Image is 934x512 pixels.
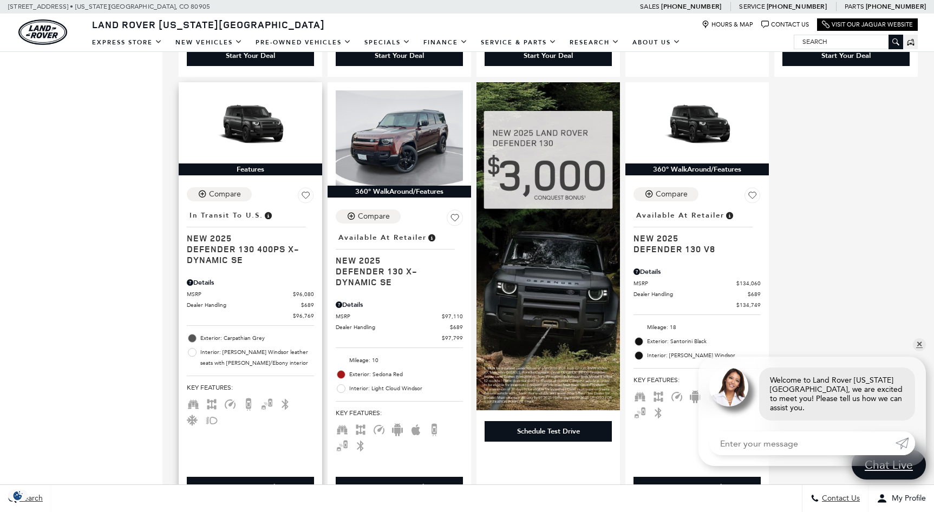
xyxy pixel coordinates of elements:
[819,494,860,503] span: Contact Us
[633,290,761,298] a: Dealer Handling $689
[633,477,761,497] div: Start Your Deal
[633,90,761,162] img: 2025 LAND ROVER Defender 130 V8
[821,51,871,61] div: Start Your Deal
[187,244,306,265] span: Defender 130 400PS X-Dynamic SE
[336,353,463,367] li: Mileage: 10
[224,399,237,407] span: Adaptive Cruise Control
[338,232,427,244] span: Available at Retailer
[5,490,30,501] img: Opt-Out Icon
[633,392,646,399] span: Third Row Seats
[633,208,761,254] a: Available at RetailerNew 2025Defender 130 V8
[524,51,573,61] div: Start Your Deal
[782,45,910,66] div: Start Your Deal
[767,2,827,11] a: [PHONE_NUMBER]
[200,347,314,369] span: Interior: [PERSON_NAME] Windsor leather seats with [PERSON_NAME]/Ebony interior
[336,323,450,331] span: Dealer Handling
[86,18,331,31] a: Land Rover [US_STATE][GEOGRAPHIC_DATA]
[187,278,314,287] div: Pricing Details - Defender 130 400PS X-Dynamic SE
[187,90,314,162] img: 2025 LAND ROVER Defender 130 400PS X-Dynamic SE
[187,45,314,66] div: Start Your Deal
[724,209,734,221] span: Vehicle is in stock and ready for immediate delivery. Due to demand, availability is subject to c...
[702,21,753,29] a: Hours & Map
[187,312,314,320] a: $96,769
[845,3,864,10] span: Parts
[417,33,474,52] a: Finance
[739,3,765,10] span: Service
[301,301,314,309] span: $689
[18,19,67,45] img: Land Rover
[92,18,325,31] span: Land Rover [US_STATE][GEOGRAPHIC_DATA]
[689,392,702,399] span: Android Auto
[5,490,30,501] section: Click to Open Cookie Consent Modal
[187,416,200,423] span: Cooled Seats
[226,51,275,61] div: Start Your Deal
[293,290,314,298] span: $96,080
[563,33,626,52] a: Research
[759,367,915,421] div: Welcome to Land Rover [US_STATE][GEOGRAPHIC_DATA], we are excited to meet you! Please tell us how...
[187,477,314,497] div: Start Your Deal
[205,399,218,407] span: AWD
[633,244,753,254] span: Defender 130 V8
[636,209,724,221] span: Available at Retailer
[179,163,322,175] div: Features
[187,208,314,265] a: In Transit to U.S.New 2025Defender 130 400PS X-Dynamic SE
[633,187,698,201] button: Compare Vehicle
[375,51,424,61] div: Start Your Deal
[744,187,761,208] button: Save Vehicle
[349,383,463,394] span: Interior: Light Cloud Windsor
[187,290,293,298] span: MSRP
[263,209,273,221] span: Vehicle has shipped from factory of origin. Estimated time of delivery to Retailer is on average ...
[187,301,301,309] span: Dealer Handling
[633,301,761,309] a: $134,749
[86,33,169,52] a: EXPRESS STORE
[474,33,563,52] a: Service & Parts
[336,300,463,310] div: Pricing Details - Defender 130 X-Dynamic SE
[86,33,687,52] nav: Main Navigation
[336,441,349,449] span: Blind Spot Monitor
[354,425,367,432] span: AWD
[358,212,390,221] div: Compare
[485,421,612,442] div: Schedule Test Drive
[672,482,722,492] div: Start Your Deal
[736,279,761,287] span: $134,060
[8,3,210,10] a: [STREET_ADDRESS] • [US_STATE][GEOGRAPHIC_DATA], CO 80905
[633,320,761,334] li: Mileage: 18
[336,45,463,66] div: Start Your Deal
[336,230,463,287] a: Available at RetailerNew 2025Defender 130 X-Dynamic SE
[709,431,896,455] input: Enter your message
[647,336,761,347] span: Exterior: Santorini Black
[822,21,913,29] a: Visit Our Jaguar Website
[349,369,463,380] span: Exterior: Sedona Red
[336,266,455,287] span: Defender 130 X-Dynamic SE
[187,290,314,298] a: MSRP $96,080
[450,323,463,331] span: $689
[709,367,748,406] img: Agent profile photo
[336,209,401,224] button: Compare Vehicle
[633,267,761,277] div: Pricing Details - Defender 130 V8
[633,233,753,244] span: New 2025
[328,186,471,198] div: 360° WalkAround/Features
[209,189,241,199] div: Compare
[442,334,463,342] span: $97,799
[187,233,306,244] span: New 2025
[169,33,249,52] a: New Vehicles
[661,2,721,11] a: [PHONE_NUMBER]
[633,279,736,287] span: MSRP
[200,333,314,344] span: Exterior: Carpathian Grey
[625,163,769,175] div: 360° WalkAround/Features
[187,382,314,393] span: Key Features :
[427,232,436,244] span: Vehicle is in stock and ready for immediate delivery. Due to demand, availability is subject to c...
[670,392,683,399] span: Adaptive Cruise Control
[187,301,314,309] a: Dealer Handling $689
[336,90,463,186] img: 2025 LAND ROVER Defender 130 X-Dynamic SE
[205,416,218,423] span: Fog Lights
[748,290,761,298] span: $689
[336,334,463,342] a: $97,799
[868,485,934,512] button: Open user profile menu
[187,187,252,201] button: Compare Vehicle
[391,425,404,432] span: Android Auto
[336,255,455,266] span: New 2025
[866,2,926,11] a: [PHONE_NUMBER]
[358,33,417,52] a: Specials
[887,494,926,503] span: My Profile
